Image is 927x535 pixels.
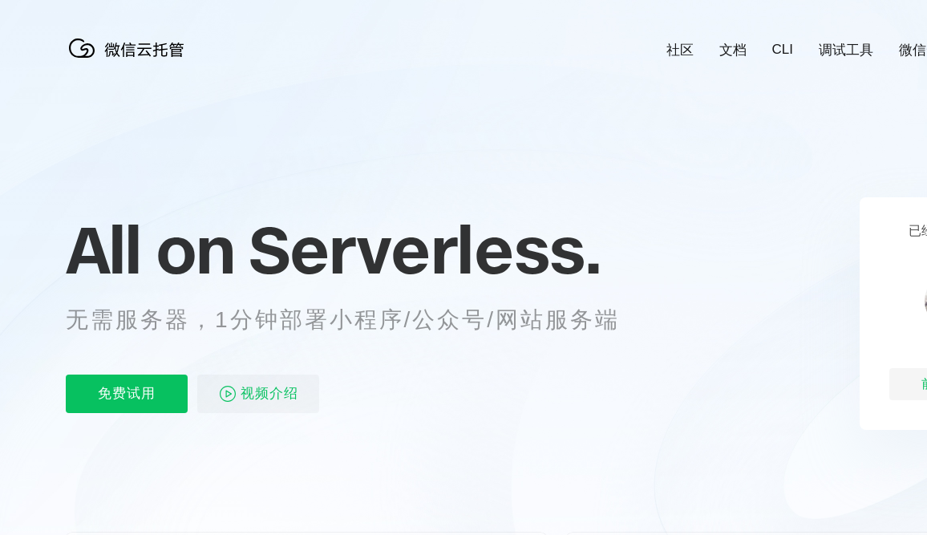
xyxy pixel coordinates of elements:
a: CLI [772,42,793,58]
a: 微信云托管 [66,53,194,67]
p: 无需服务器，1分钟部署小程序/公众号/网站服务端 [66,304,650,336]
span: All on [66,209,233,290]
a: 文档 [719,41,747,59]
img: 微信云托管 [66,32,194,64]
span: 视频介绍 [241,375,298,413]
span: Serverless. [249,209,601,290]
a: 社区 [666,41,694,59]
img: video_play.svg [218,384,237,403]
p: 免费试用 [66,375,188,413]
a: 调试工具 [819,41,873,59]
